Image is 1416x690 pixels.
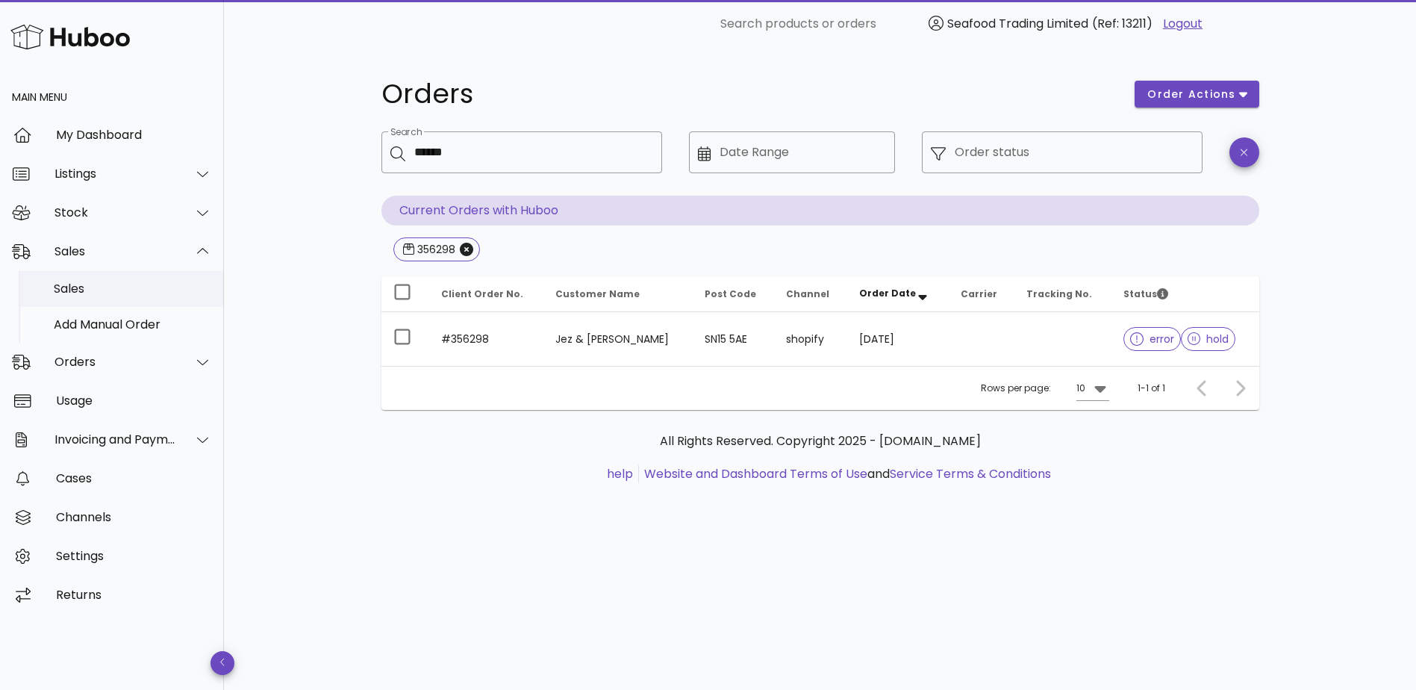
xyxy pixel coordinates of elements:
td: [DATE] [847,312,949,366]
th: Client Order No. [429,276,544,312]
h1: Orders [381,81,1117,108]
li: and [639,465,1051,483]
label: Search [390,127,422,138]
span: order actions [1147,87,1236,102]
div: Stock [54,205,176,220]
span: Tracking No. [1026,287,1092,300]
a: Logout [1163,15,1203,33]
td: Jez & [PERSON_NAME] [543,312,692,366]
a: Website and Dashboard Terms of Use [644,465,867,482]
th: Customer Name [543,276,692,312]
span: Client Order No. [441,287,523,300]
span: Status [1123,287,1168,300]
p: Current Orders with Huboo [381,196,1259,226]
div: Settings [56,549,212,563]
div: Returns [56,588,212,602]
span: hold [1188,334,1229,344]
th: Status [1111,276,1259,312]
img: Huboo Logo [10,21,130,53]
span: Seafood Trading Limited [947,15,1088,32]
span: Carrier [961,287,997,300]
a: Service Terms & Conditions [890,465,1051,482]
div: Sales [54,282,212,296]
th: Channel [774,276,847,312]
span: error [1130,334,1174,344]
div: Orders [54,355,176,369]
div: Invoicing and Payments [54,432,176,447]
span: Order Date [859,287,916,299]
td: #356298 [429,312,544,366]
button: order actions [1135,81,1259,108]
div: 10 [1076,382,1085,395]
div: 356298 [414,242,455,257]
div: 1-1 of 1 [1138,382,1165,395]
div: My Dashboard [56,128,212,142]
div: Sales [54,244,176,258]
td: shopify [774,312,847,366]
td: SN15 5AE [693,312,774,366]
button: Close [460,243,473,256]
th: Order Date: Sorted descending. Activate to remove sorting. [847,276,949,312]
th: Carrier [949,276,1014,312]
a: help [607,465,633,482]
div: 10Rows per page: [1076,376,1109,400]
span: (Ref: 13211) [1092,15,1153,32]
span: Customer Name [555,287,640,300]
th: Post Code [693,276,774,312]
div: Usage [56,394,212,408]
div: Add Manual Order [54,317,212,332]
div: Rows per page: [981,367,1109,410]
div: Cases [56,471,212,485]
span: Channel [786,287,829,300]
p: All Rights Reserved. Copyright 2025 - [DOMAIN_NAME] [393,432,1247,450]
div: Listings [54,167,176,181]
span: Post Code [705,287,756,300]
th: Tracking No. [1014,276,1111,312]
div: Channels [56,510,212,524]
